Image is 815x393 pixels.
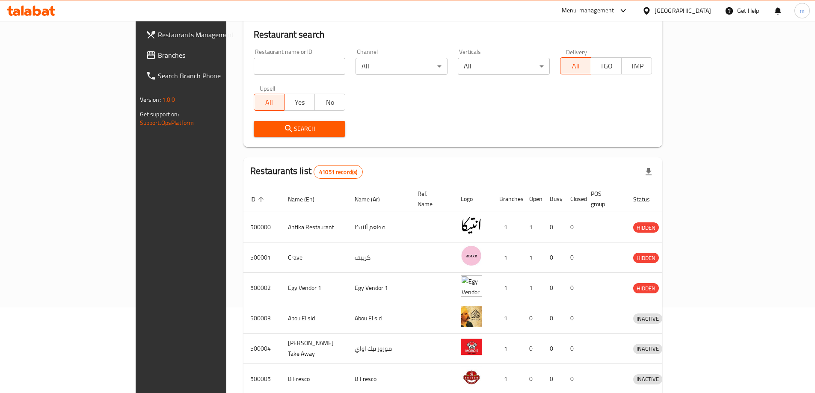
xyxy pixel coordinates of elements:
[562,6,614,16] div: Menu-management
[140,117,194,128] a: Support.OpsPlatform
[348,334,411,364] td: موروز تيك اواي
[281,242,348,273] td: Crave
[633,374,662,384] div: INACTIVE
[492,212,522,242] td: 1
[261,124,339,134] span: Search
[543,303,563,334] td: 0
[591,189,616,209] span: POS group
[563,334,584,364] td: 0
[355,194,391,204] span: Name (Ar)
[139,24,272,45] a: Restaurants Management
[522,303,543,334] td: 0
[492,242,522,273] td: 1
[139,45,272,65] a: Branches
[260,85,276,91] label: Upsell
[563,273,584,303] td: 0
[281,334,348,364] td: [PERSON_NAME] Take Away
[633,314,662,324] span: INACTIVE
[258,96,281,109] span: All
[522,273,543,303] td: 1
[492,334,522,364] td: 1
[563,303,584,334] td: 0
[461,336,482,358] img: Moro's Take Away
[254,28,652,41] h2: Restaurant search
[454,186,492,212] th: Logo
[461,366,482,388] img: B Fresco
[158,50,265,60] span: Branches
[560,57,591,74] button: All
[633,222,659,233] div: HIDDEN
[633,194,661,204] span: Status
[638,162,659,182] div: Export file
[284,94,315,111] button: Yes
[461,275,482,297] img: Egy Vendor 1
[254,121,346,137] button: Search
[348,212,411,242] td: مطعم أنتيكا
[162,94,175,105] span: 1.0.0
[158,71,265,81] span: Search Branch Phone
[591,57,622,74] button: TGO
[566,49,587,55] label: Delivery
[543,242,563,273] td: 0
[288,194,326,204] span: Name (En)
[543,273,563,303] td: 0
[348,303,411,334] td: Abou El sid
[254,58,346,75] input: Search for restaurant name or ID..
[522,334,543,364] td: 0
[139,65,272,86] a: Search Branch Phone
[281,303,348,334] td: Abou El sid
[492,273,522,303] td: 1
[281,212,348,242] td: Antika Restaurant
[564,60,587,72] span: All
[314,94,345,111] button: No
[633,283,659,293] div: HIDDEN
[492,186,522,212] th: Branches
[461,215,482,236] img: Antika Restaurant
[314,168,362,176] span: 41051 record(s)
[458,58,550,75] div: All
[318,96,342,109] span: No
[633,374,662,384] span: INACTIVE
[543,186,563,212] th: Busy
[158,30,265,40] span: Restaurants Management
[492,303,522,334] td: 1
[595,60,618,72] span: TGO
[140,94,161,105] span: Version:
[250,194,267,204] span: ID
[625,60,649,72] span: TMP
[461,306,482,327] img: Abou El sid
[314,165,363,179] div: Total records count
[633,284,659,293] span: HIDDEN
[800,6,805,15] span: m
[254,94,285,111] button: All
[461,245,482,266] img: Crave
[288,96,311,109] span: Yes
[543,334,563,364] td: 0
[418,189,444,209] span: Ref. Name
[655,6,711,15] div: [GEOGRAPHIC_DATA]
[522,186,543,212] th: Open
[348,242,411,273] td: كرييف
[281,273,348,303] td: Egy Vendor 1
[563,212,584,242] td: 0
[633,223,659,233] span: HIDDEN
[543,212,563,242] td: 0
[356,58,448,75] div: All
[522,242,543,273] td: 1
[563,242,584,273] td: 0
[140,109,179,120] span: Get support on:
[621,57,652,74] button: TMP
[563,186,584,212] th: Closed
[522,212,543,242] td: 1
[348,273,411,303] td: Egy Vendor 1
[250,165,363,179] h2: Restaurants list
[633,344,662,354] span: INACTIVE
[633,253,659,263] span: HIDDEN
